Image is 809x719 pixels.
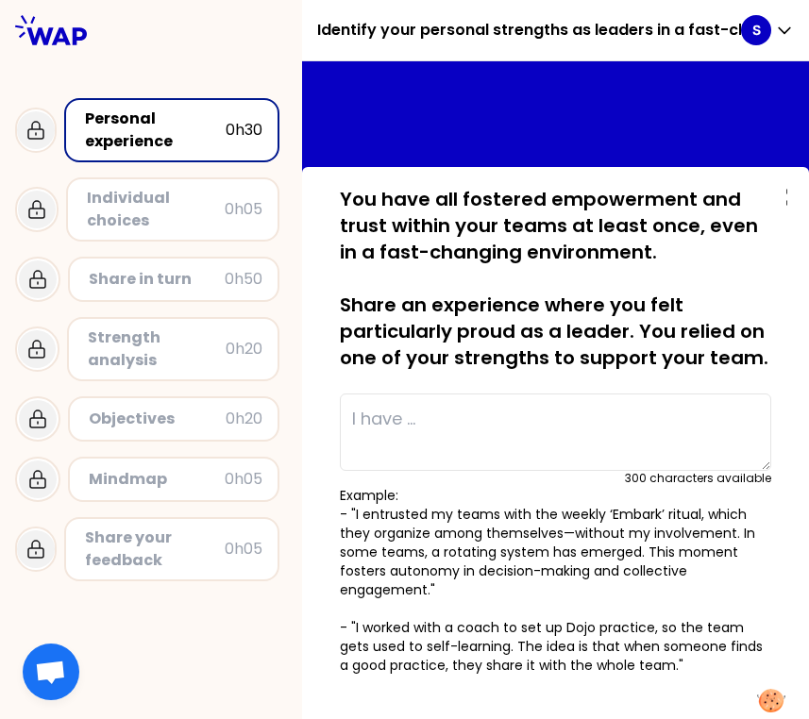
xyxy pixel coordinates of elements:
div: Individual choices [87,187,225,232]
div: Open chat [23,644,79,700]
div: 0h20 [226,338,262,360]
div: 300 characters available [625,471,771,486]
div: Mindmap [89,468,225,491]
div: 0h50 [225,268,262,291]
div: 0h30 [226,119,262,142]
div: Objectives [89,408,226,430]
div: Personal experience [85,108,226,153]
div: 0h20 [226,408,262,430]
p: S [752,21,761,40]
div: Share in turn [89,268,225,291]
p: Example: - "I entrusted my teams with the weekly ‘Embark’ ritual, which they organize among thems... [340,486,771,675]
div: 0h05 [225,468,262,491]
div: 0h05 [225,538,262,560]
div: Strength analysis [88,326,226,372]
div: Share your feedback [85,527,225,572]
button: S [741,15,794,45]
p: You have all fostered empowerment and trust within your teams at least once, even in a fast-chang... [340,186,771,371]
div: 0h05 [225,198,262,221]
